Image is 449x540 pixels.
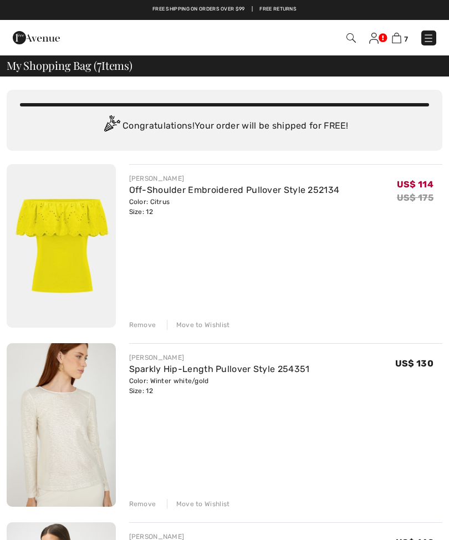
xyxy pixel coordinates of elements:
a: Off-Shoulder Embroidered Pullover Style 252134 [129,185,340,195]
span: US$ 130 [395,358,433,369]
a: 1ère Avenue [13,32,60,42]
div: [PERSON_NAME] [129,353,310,363]
img: Off-Shoulder Embroidered Pullover Style 252134 [7,164,116,328]
span: My Shopping Bag ( Items) [7,60,132,71]
div: Move to Wishlist [167,499,230,509]
img: Congratulation2.svg [100,115,123,137]
span: US$ 114 [397,179,433,190]
span: | [252,6,253,13]
div: Color: Citrus Size: 12 [129,197,340,217]
span: 7 [404,35,408,43]
img: Shopping Bag [392,33,401,43]
s: US$ 175 [397,192,433,203]
a: Sparkly Hip-Length Pullover Style 254351 [129,364,310,374]
a: Free Returns [259,6,297,13]
span: 7 [97,57,101,72]
img: Search [346,33,356,43]
a: Free shipping on orders over $99 [152,6,245,13]
div: [PERSON_NAME] [129,174,340,184]
div: Remove [129,320,156,330]
div: Color: Winter white/gold Size: 12 [129,376,310,396]
img: 1ère Avenue [13,27,60,49]
img: Sparkly Hip-Length Pullover Style 254351 [7,343,116,507]
a: 7 [392,31,408,44]
div: Remove [129,499,156,509]
div: Move to Wishlist [167,320,230,330]
img: Menu [423,33,434,44]
div: Congratulations! Your order will be shipped for FREE! [20,115,429,137]
img: My Info [369,33,379,44]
